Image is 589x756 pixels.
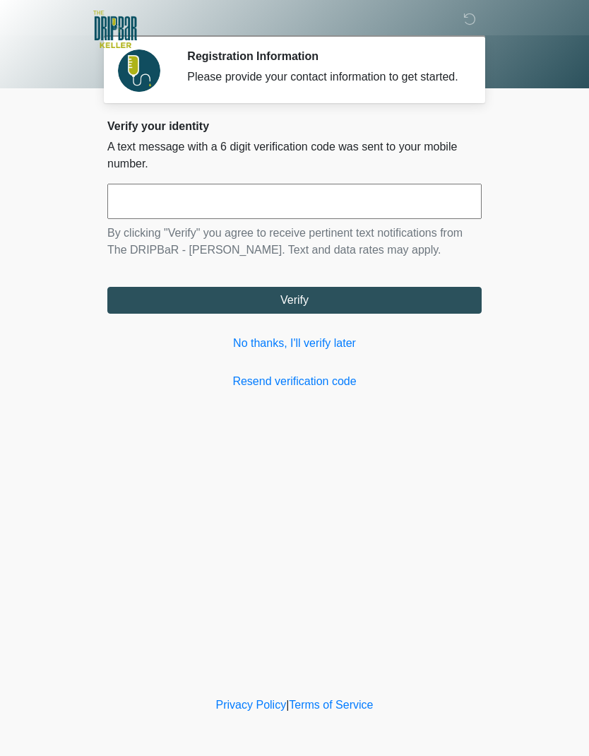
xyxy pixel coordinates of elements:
div: Please provide your contact information to get started. [187,69,460,85]
button: Verify [107,287,482,314]
a: | [286,699,289,711]
a: Terms of Service [289,699,373,711]
p: By clicking "Verify" you agree to receive pertinent text notifications from The DRIPBaR - [PERSON... [107,225,482,259]
h2: Verify your identity [107,119,482,133]
img: The DRIPBaR - Keller Logo [93,11,137,48]
a: Resend verification code [107,373,482,390]
img: Agent Avatar [118,49,160,92]
p: A text message with a 6 digit verification code was sent to your mobile number. [107,138,482,172]
a: Privacy Policy [216,699,287,711]
a: No thanks, I'll verify later [107,335,482,352]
